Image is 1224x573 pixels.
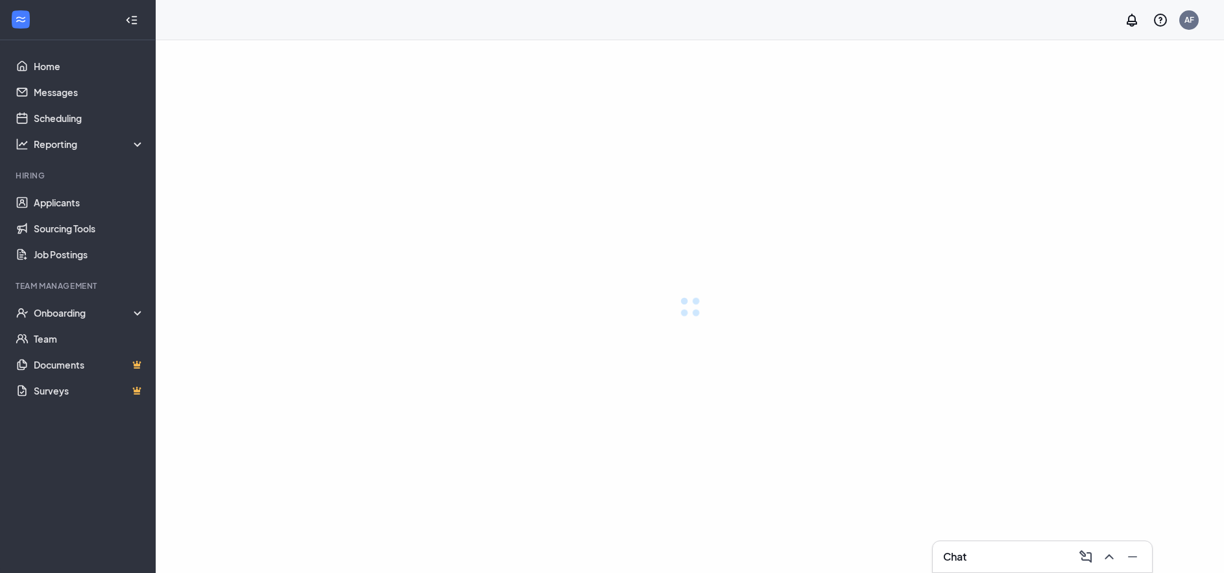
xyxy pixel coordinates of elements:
[34,352,145,378] a: DocumentsCrown
[1121,546,1142,567] button: Minimize
[1074,546,1095,567] button: ComposeMessage
[14,13,27,26] svg: WorkstreamLogo
[16,280,142,291] div: Team Management
[34,241,145,267] a: Job Postings
[1184,14,1194,25] div: AF
[1098,546,1118,567] button: ChevronUp
[1101,549,1117,565] svg: ChevronUp
[1125,549,1140,565] svg: Minimize
[34,215,145,241] a: Sourcing Tools
[16,138,29,151] svg: Analysis
[34,326,145,352] a: Team
[1078,549,1094,565] svg: ComposeMessage
[34,306,145,319] div: Onboarding
[1153,12,1168,28] svg: QuestionInfo
[1124,12,1140,28] svg: Notifications
[34,138,145,151] div: Reporting
[16,170,142,181] div: Hiring
[16,306,29,319] svg: UserCheck
[34,189,145,215] a: Applicants
[34,53,145,79] a: Home
[943,550,966,564] h3: Chat
[34,378,145,404] a: SurveysCrown
[125,14,138,27] svg: Collapse
[34,105,145,131] a: Scheduling
[34,79,145,105] a: Messages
